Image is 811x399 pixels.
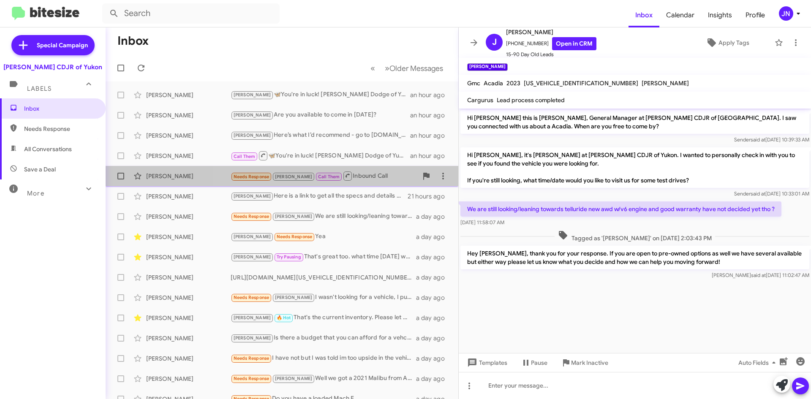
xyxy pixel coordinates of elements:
div: [PERSON_NAME] [146,314,231,322]
button: Auto Fields [732,355,786,370]
span: said at [751,272,766,278]
span: Templates [465,355,507,370]
button: Previous [365,60,380,77]
div: [URL][DOMAIN_NAME][US_VEHICLE_IDENTIFICATION_NUMBER] [231,273,416,282]
div: a day ago [416,233,452,241]
div: [PERSON_NAME] CDJR of Yukon [3,63,102,71]
div: We are still looking/leaning towards telluride new awd w/v6 engine and good warranty have not dec... [231,212,416,221]
div: [PERSON_NAME] [146,293,231,302]
div: an hour ago [410,131,452,140]
span: Acadia [484,79,503,87]
span: [PERSON_NAME] [506,27,596,37]
div: Is there a budget that you can afford for a vehcile for your needs? [231,333,416,343]
div: 21 hours ago [408,192,452,201]
div: a day ago [416,212,452,221]
div: I have not but I was told im too upside in the vehicles Im trading in to make anything work so il... [231,353,416,363]
div: [PERSON_NAME] [146,253,231,261]
div: a day ago [416,354,452,363]
div: an hour ago [410,91,452,99]
div: [PERSON_NAME] [146,212,231,221]
div: Are you available to come in [DATE]? [231,110,410,120]
span: [PERSON_NAME] [275,376,313,381]
span: Needs Response [234,174,269,179]
div: a day ago [416,253,452,261]
div: That's the current inventory. Please let me know what you see. I'd loved to have you come in [DAT... [231,313,416,323]
div: a day ago [416,334,452,342]
span: Needs Response [234,214,269,219]
span: [PERSON_NAME] [234,234,271,239]
div: Yea [231,232,416,242]
div: [PERSON_NAME] [146,273,231,282]
span: [PERSON_NAME] [275,174,313,179]
button: Mark Inactive [554,355,615,370]
span: Needs Response [234,356,269,361]
span: Save a Deal [24,165,56,174]
span: Lead process completed [497,96,565,104]
span: Labels [27,85,52,92]
span: [PERSON_NAME] [234,112,271,118]
div: [PERSON_NAME] [146,131,231,140]
button: Pause [514,355,554,370]
div: [PERSON_NAME] [146,111,231,119]
p: Hi [PERSON_NAME], it's [PERSON_NAME] at [PERSON_NAME] CDJR of Yukon. I wanted to personally check... [460,147,809,188]
input: Search [102,3,280,24]
span: J [492,35,497,49]
span: [PERSON_NAME] [234,335,271,341]
span: Call Them [318,174,340,179]
span: [DATE] 11:58:07 AM [460,219,504,225]
span: said at [751,190,765,197]
span: [US_VEHICLE_IDENTIFICATION_NUMBER] [524,79,638,87]
button: Templates [459,355,514,370]
h1: Inbox [117,34,149,48]
div: an hour ago [410,152,452,160]
span: [PERSON_NAME] [234,92,271,98]
span: [PHONE_NUMBER] [506,37,596,50]
span: Needs Response [24,125,96,133]
div: [PERSON_NAME] [146,354,231,363]
div: Inbound Call [231,171,418,181]
small: [PERSON_NAME] [467,63,508,71]
span: Gmc [467,79,480,87]
div: a day ago [416,293,452,302]
span: [PERSON_NAME] [234,133,271,138]
span: [PERSON_NAME] [234,193,271,199]
span: said at [751,136,765,143]
span: 15-90 Day Old Leads [506,50,596,59]
span: [PERSON_NAME] [275,295,313,300]
span: Inbox [24,104,96,113]
span: More [27,190,44,197]
div: a day ago [416,314,452,322]
button: JN [772,6,802,21]
div: Here is a link to get all the specs and details of that unit [231,191,408,201]
span: [PERSON_NAME] [234,254,271,260]
span: 2023 [506,79,520,87]
div: a day ago [416,375,452,383]
div: 🦋You're in luck! [PERSON_NAME] Dodge of Yukon is having our Fall $ales Event!🍂 We need to move so... [231,90,410,100]
div: I wasn't looking for a vehicle, I purchased a 2021 [PERSON_NAME] in April of 21, I just now hit 1... [231,293,416,302]
span: Older Messages [389,64,443,73]
span: Cargurus [467,96,493,104]
span: » [385,63,389,73]
div: 🦋You're in luck! [PERSON_NAME] Dodge of Yukon is having our Fall $ales Event!🍂 We need to move so... [231,150,410,161]
span: All Conversations [24,145,72,153]
div: a day ago [416,273,452,282]
a: Open in CRM [552,37,596,50]
div: an hour ago [410,111,452,119]
span: [PERSON_NAME] [234,315,271,320]
span: Auto Fields [738,355,779,370]
span: Call Them [234,154,256,159]
a: Profile [739,3,772,27]
a: Insights [701,3,739,27]
span: Try Pausing [277,254,301,260]
div: That's great too. what time [DATE] works for you? [231,252,416,262]
div: [PERSON_NAME] [146,172,231,180]
p: Hey [PERSON_NAME], thank you for your response. If you are open to pre-owned options as well we h... [460,246,809,269]
div: Well we got a 2021 Malibu from Auto One in [GEOGRAPHIC_DATA], paid almost 2 grand for a down paym... [231,374,416,383]
a: Special Campaign [11,35,95,55]
span: [PERSON_NAME] [DATE] 11:02:47 AM [712,272,809,278]
a: Inbox [629,3,659,27]
span: Needs Response [277,234,313,239]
